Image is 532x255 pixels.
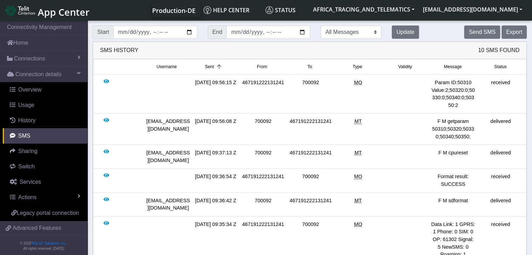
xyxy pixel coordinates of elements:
[398,64,412,70] span: Validity
[477,173,524,188] div: received
[478,46,519,54] span: 10 SMS Found
[265,6,296,14] span: Status
[93,25,114,39] span: Start
[429,118,477,140] div: F M getparam 50310;50320;50330;50340;50350;
[502,25,527,39] button: Export
[3,113,87,128] a: History
[429,149,477,164] div: F M cpureset
[239,118,287,140] div: 700092
[3,190,87,205] a: Actions
[429,79,477,109] div: Param ID:50310 Value:2;50320:0;50330:0;50340:0;50350:2
[477,118,524,140] div: delivered
[3,97,87,113] a: Usage
[239,149,287,164] div: 700092
[354,150,362,155] span: Mobile Terminated
[18,163,35,169] span: Switch
[263,3,309,17] a: Status
[192,173,240,188] div: [DATE] 09:36:54 Z
[38,6,90,19] span: App Center
[265,6,273,14] img: status.svg
[477,79,524,109] div: received
[152,6,196,15] span: Production-DE
[192,197,240,212] div: [DATE] 09:36:42 Z
[353,64,362,70] span: Type
[287,118,334,140] div: 467191222131241
[31,241,66,245] a: Telit IoT Solutions, Inc.
[239,79,287,109] div: 467191222131241
[208,25,227,39] span: End
[156,64,177,70] span: Username
[257,64,267,70] span: From
[3,82,87,97] a: Overview
[3,174,87,190] a: Services
[20,179,41,185] span: Services
[144,118,192,140] div: [EMAIL_ADDRESS][DOMAIN_NAME]
[204,6,211,14] img: knowledge.svg
[464,25,500,39] button: Send SMS
[239,173,287,188] div: 467191222131241
[192,149,240,164] div: [DATE] 09:37:13 Z
[144,197,192,212] div: [EMAIL_ADDRESS][DOMAIN_NAME]
[307,64,312,70] span: To
[354,80,362,85] span: Mobile Originated
[429,173,477,188] div: Format result: SUCCESS
[14,54,45,63] span: Connections
[444,64,462,70] span: Message
[3,144,87,159] a: Sharing
[477,149,524,164] div: delivered
[152,3,195,17] a: Your current platform instance
[3,128,87,144] a: SMS
[287,173,334,188] div: 700092
[6,5,35,16] img: logo-telit-cinterion-gw-new.png
[419,3,526,16] button: [EMAIL_ADDRESS][DOMAIN_NAME]
[287,149,334,164] div: 467191222131241
[3,159,87,174] a: Switch
[18,148,37,154] span: Sharing
[17,210,79,216] span: Legacy portal connection
[18,133,30,139] span: SMS
[18,87,42,93] span: Overview
[239,197,287,212] div: 700092
[6,3,88,18] a: App Center
[354,118,362,124] span: Mobile Terminated
[309,3,419,16] button: AFRICA_TRACING_AND_TELEMATICS
[144,149,192,164] div: [EMAIL_ADDRESS][DOMAIN_NAME]
[15,70,62,79] span: Connection details
[13,224,61,232] span: Advanced Features
[494,64,507,70] span: Status
[201,3,263,17] a: Help center
[429,197,477,212] div: F M sdformat
[192,118,240,140] div: [DATE] 09:56:08 Z
[192,79,240,109] div: [DATE] 09:56:15 Z
[477,197,524,212] div: delivered
[287,197,334,212] div: 467191222131241
[354,221,362,227] span: Mobile Originated
[18,194,36,200] span: Actions
[287,79,334,109] div: 700092
[18,117,36,123] span: History
[18,102,34,108] span: Usage
[204,6,249,14] span: Help center
[93,42,526,59] div: SMS History
[392,25,419,39] button: Update
[354,174,362,179] span: Mobile Originated
[354,198,362,203] span: Mobile Terminated
[205,64,214,70] span: Sent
